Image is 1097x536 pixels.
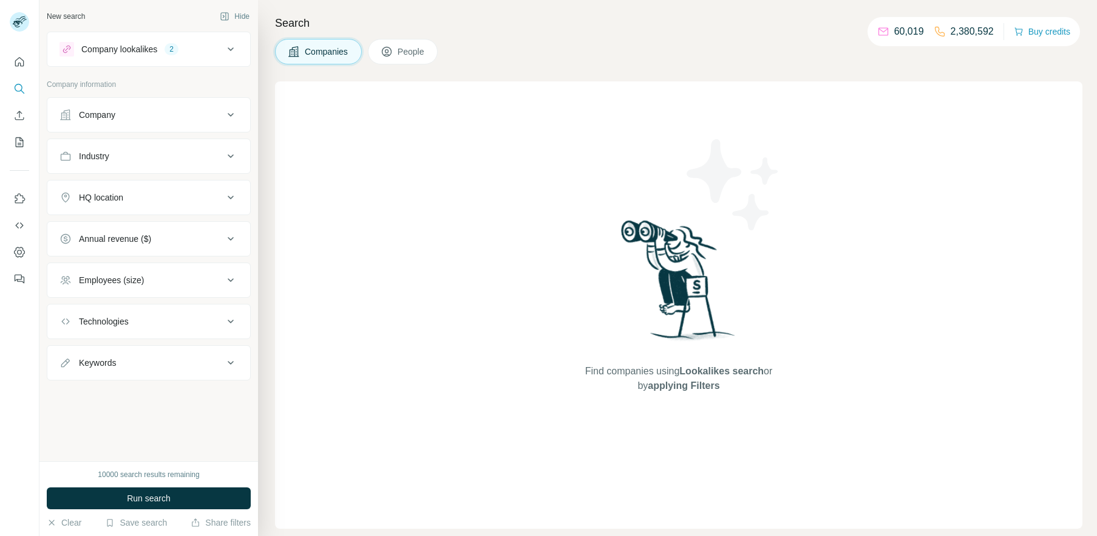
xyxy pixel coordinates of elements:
[1014,23,1070,40] button: Buy credits
[47,35,250,64] button: Company lookalikes2
[305,46,349,58] span: Companies
[79,274,144,286] div: Employees (size)
[47,100,250,129] button: Company
[582,364,776,393] span: Find companies using or by
[10,215,29,236] button: Use Surfe API
[127,492,171,504] span: Run search
[81,43,157,55] div: Company lookalikes
[10,188,29,210] button: Use Surfe on LinkedIn
[98,469,199,480] div: 10000 search results remaining
[616,217,742,352] img: Surfe Illustration - Woman searching with binoculars
[10,105,29,126] button: Enrich CSV
[951,24,994,39] p: 2,380,592
[10,131,29,153] button: My lists
[165,44,178,55] div: 2
[10,78,29,100] button: Search
[47,307,250,336] button: Technologies
[47,183,250,212] button: HQ location
[275,15,1082,32] h4: Search
[10,268,29,290] button: Feedback
[679,366,764,376] span: Lookalikes search
[79,315,129,328] div: Technologies
[47,487,251,509] button: Run search
[648,380,719,391] span: applying Filters
[79,357,116,369] div: Keywords
[398,46,426,58] span: People
[211,7,258,26] button: Hide
[47,142,250,171] button: Industry
[47,79,251,90] p: Company information
[79,191,123,204] div: HQ location
[47,348,250,377] button: Keywords
[47,517,81,529] button: Clear
[47,11,85,22] div: New search
[191,517,251,529] button: Share filters
[79,150,109,162] div: Industry
[47,266,250,295] button: Employees (size)
[10,241,29,263] button: Dashboard
[47,224,250,253] button: Annual revenue ($)
[79,109,115,121] div: Company
[10,51,29,73] button: Quick start
[894,24,924,39] p: 60,019
[105,517,167,529] button: Save search
[79,233,151,245] div: Annual revenue ($)
[679,130,788,239] img: Surfe Illustration - Stars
